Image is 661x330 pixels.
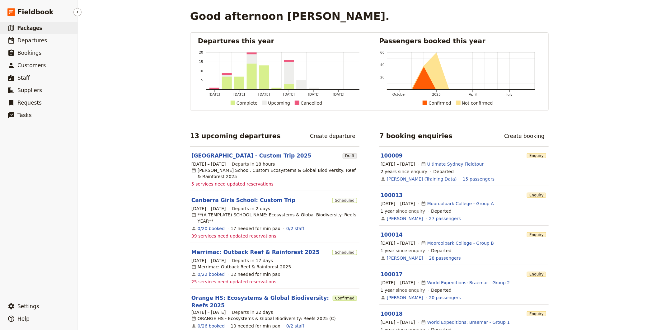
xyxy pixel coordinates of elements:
[381,247,425,254] span: since enquiry
[381,169,397,174] span: 2 years
[17,62,46,68] span: Customers
[333,296,357,301] span: Confirmed
[427,240,494,246] a: Mooroolbark College - Group B
[190,10,390,22] h1: Good afternoon [PERSON_NAME].
[462,99,493,107] div: Not confirmed
[17,7,54,17] span: Fieldbook
[381,208,425,214] span: since enquiry
[17,87,42,93] span: Suppliers
[232,161,275,167] span: Departs in
[256,310,273,315] span: 22 days
[432,92,441,97] tspan: 2025
[191,181,274,187] span: 5 services need updated reservations
[380,50,385,54] tspan: 60
[231,323,280,329] div: 10 needed for min pax
[308,92,320,97] tspan: [DATE]
[381,200,415,207] span: [DATE] – [DATE]
[431,287,452,293] div: Departed
[387,255,423,261] a: [PERSON_NAME]
[258,92,270,97] tspan: [DATE]
[283,92,295,97] tspan: [DATE]
[191,196,296,204] a: Canberra Girls School: Custom Trip
[381,271,403,277] a: 100017
[73,8,82,16] button: Hide menu
[381,192,403,198] a: 100013
[429,295,461,301] a: View the passengers for this booking
[191,167,358,180] div: [PERSON_NAME] School: Custom Ecosystems & Global Biodiversity: Reef & Rainforest 2025
[191,205,226,212] span: [DATE] – [DATE]
[233,92,245,97] tspan: [DATE]
[191,264,291,270] div: Merrimac: Outback Reef & Rainforest 2025
[463,176,495,182] a: View the passengers for this booking
[429,215,461,222] a: View the passengers for this booking
[431,208,452,214] div: Departed
[381,319,415,325] span: [DATE] – [DATE]
[381,240,415,246] span: [DATE] – [DATE]
[191,233,276,239] span: 39 services need updated reservations
[306,131,359,141] a: Create departure
[380,75,385,79] tspan: 20
[199,60,203,64] tspan: 15
[381,161,415,167] span: [DATE] – [DATE]
[201,78,203,82] tspan: 5
[527,311,546,316] span: Enquiry
[199,69,203,73] tspan: 10
[256,258,273,263] span: 17 days
[380,63,385,67] tspan: 40
[191,309,226,315] span: [DATE] – [DATE]
[427,319,510,325] a: World Expeditions: Braemar - Group 1
[381,168,427,175] span: since enquiry
[191,152,312,159] a: [GEOGRAPHIC_DATA] - Custom Trip 2025
[191,257,226,264] span: [DATE] – [DATE]
[198,323,225,329] a: View the bookings for this departure
[209,92,220,97] tspan: [DATE]
[17,316,30,322] span: Help
[427,200,494,207] a: Mooroolbark College - Group A
[527,193,546,198] span: Enquiry
[198,225,225,232] a: View the bookings for this departure
[231,271,280,277] div: 12 needed for min pax
[199,50,203,54] tspan: 20
[527,272,546,277] span: Enquiry
[469,92,477,97] tspan: April
[387,215,423,222] a: [PERSON_NAME]
[527,232,546,237] span: Enquiry
[286,323,304,329] a: 0/2 staff
[427,280,510,286] a: World Expeditions: Braemar - Group 2
[17,112,32,118] span: Tasks
[256,206,270,211] span: 2 days
[427,161,484,167] a: Ultimate Sydney Fieldtour
[198,271,225,277] a: View the bookings for this departure
[332,198,357,203] span: Scheduled
[231,225,280,232] div: 17 needed for min pax
[379,131,452,141] h2: 7 booking enquiries
[17,37,47,44] span: Departures
[434,168,454,175] div: Departed
[429,99,451,107] div: Confirmed
[506,92,513,97] tspan: July
[343,153,357,158] span: Draft
[17,303,39,309] span: Settings
[381,280,415,286] span: [DATE] – [DATE]
[381,248,395,253] span: 1 year
[17,25,42,31] span: Packages
[232,257,273,264] span: Departs in
[379,36,541,46] h2: Passengers booked this year
[387,176,457,182] a: [PERSON_NAME] (Training Data)
[191,212,358,224] div: **(A TEMPLATE) SCHOOL NAME: Ecosystems & Global Biodiversity: Reefs YEAR**
[191,161,226,167] span: [DATE] – [DATE]
[17,100,42,106] span: Requests
[191,315,336,322] div: ORANGE HS - Ecosystems & Global Biodiversity: Reefs 2025 (C)
[237,99,257,107] div: Complete
[198,36,359,46] h2: Departures this year
[191,279,276,285] span: 25 services need updated reservations
[381,287,425,293] span: since enquiry
[500,131,549,141] a: Create booking
[332,250,357,255] span: Scheduled
[431,247,452,254] div: Departed
[232,205,270,212] span: Departs in
[527,153,546,158] span: Enquiry
[190,131,281,141] h2: 13 upcoming departures
[381,232,403,238] a: 100014
[381,209,395,214] span: 1 year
